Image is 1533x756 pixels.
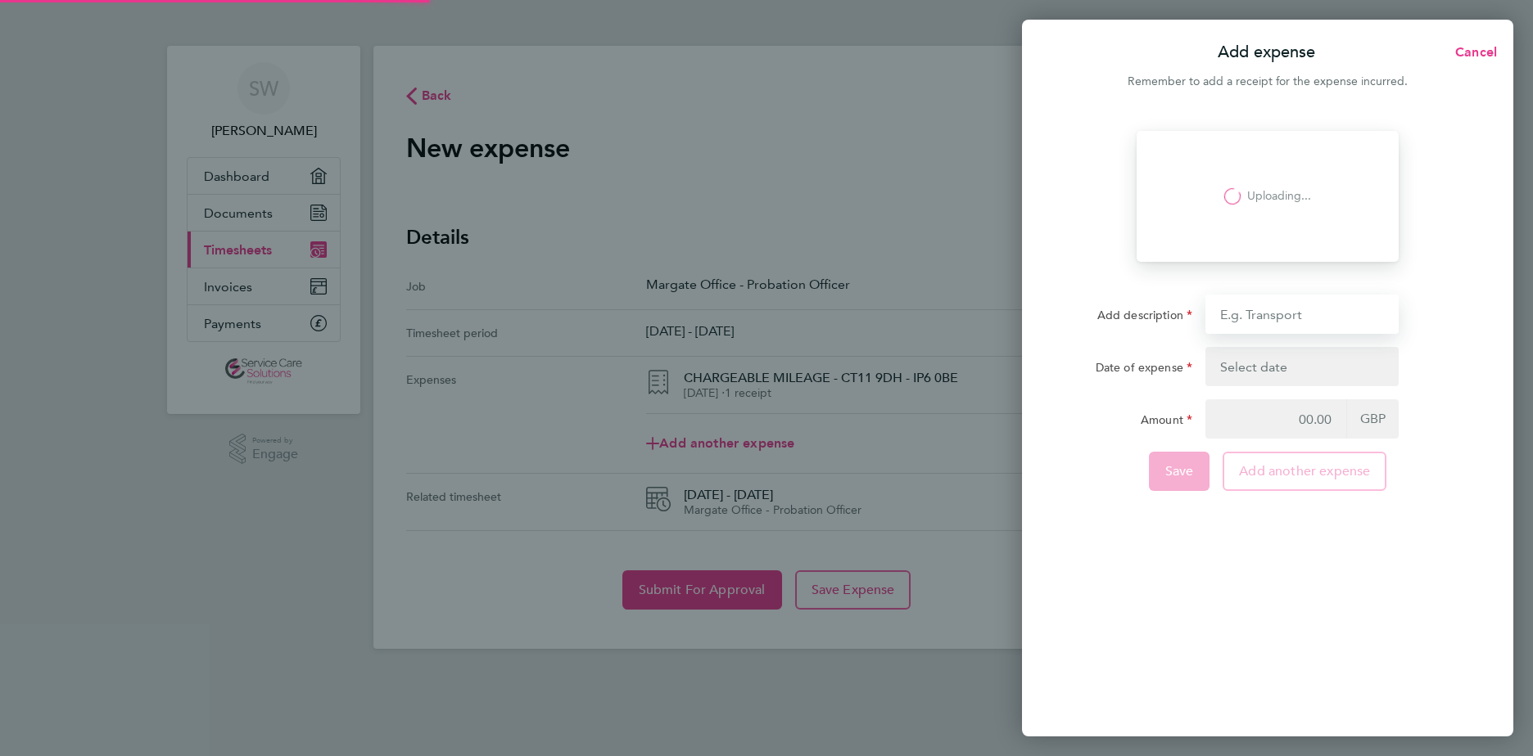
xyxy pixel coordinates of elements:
[1241,188,1311,205] p: Uploading...
[1097,308,1192,327] label: Add description
[1205,399,1346,439] input: 00.00
[1205,295,1399,334] input: E.g. Transport
[1141,412,1192,432] label: Amount
[1218,41,1315,64] p: Add expense
[1346,399,1399,439] span: GBP
[1096,360,1192,380] label: Date of expense
[1450,44,1497,60] span: Cancel
[1429,36,1513,69] button: Cancel
[1022,72,1513,92] div: Remember to add a receipt for the expense incurred.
